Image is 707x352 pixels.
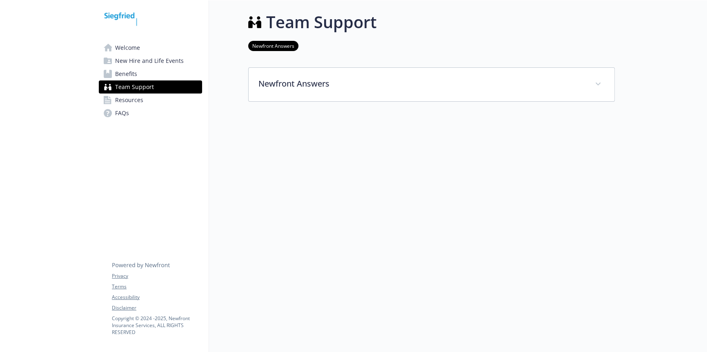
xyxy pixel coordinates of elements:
[115,41,140,54] span: Welcome
[112,315,202,336] p: Copyright © 2024 - 2025 , Newfront Insurance Services, ALL RIGHTS RESERVED
[258,78,585,90] p: Newfront Answers
[115,54,184,67] span: New Hire and Life Events
[115,107,129,120] span: FAQs
[248,42,298,49] a: Newfront Answers
[112,283,202,290] a: Terms
[115,94,143,107] span: Resources
[112,272,202,280] a: Privacy
[99,107,202,120] a: FAQs
[99,41,202,54] a: Welcome
[112,304,202,312] a: Disclaimer
[99,67,202,80] a: Benefits
[115,80,154,94] span: Team Support
[99,80,202,94] a: Team Support
[99,54,202,67] a: New Hire and Life Events
[249,68,614,101] div: Newfront Answers
[266,10,377,34] h1: Team Support
[115,67,137,80] span: Benefits
[112,294,202,301] a: Accessibility
[99,94,202,107] a: Resources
